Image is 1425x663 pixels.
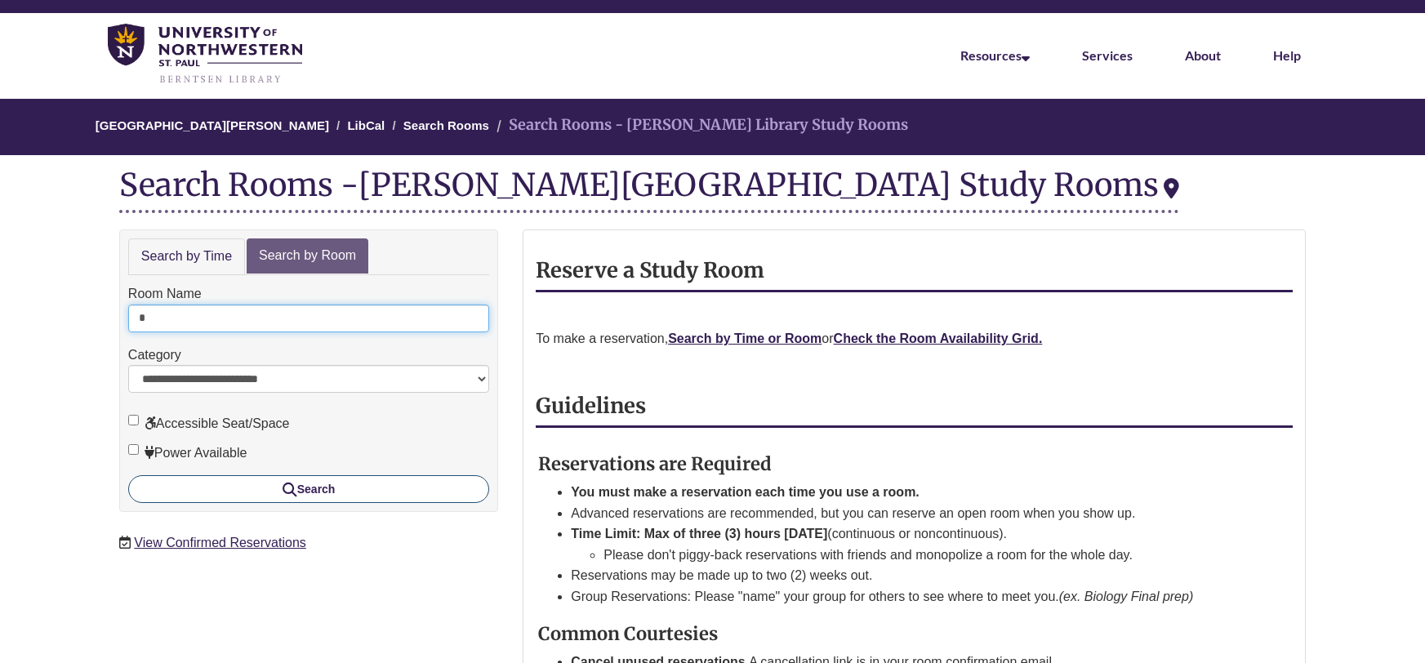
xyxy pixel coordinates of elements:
li: Reservations may be made up to two (2) weeks out. [571,565,1254,586]
img: UNWSP Library Logo [108,24,302,85]
li: Please don't piggy-back reservations with friends and monopolize a room for the whole day. [603,545,1254,566]
strong: Reserve a Study Room [536,257,764,283]
li: (continuous or noncontinuous). [571,523,1254,565]
button: Search [128,475,489,503]
li: Search Rooms - [PERSON_NAME] Library Study Rooms [492,113,908,137]
a: [GEOGRAPHIC_DATA][PERSON_NAME] [96,118,329,132]
li: Group Reservations: Please "name" your group for others to see where to meet you. [571,586,1254,607]
a: View Confirmed Reservations [134,536,305,550]
strong: You must make a reservation each time you use a room. [571,485,920,499]
strong: Guidelines [536,393,646,419]
li: Advanced reservations are recommended, but you can reserve an open room when you show up. [571,503,1254,524]
label: Power Available [128,443,247,464]
a: Resources [960,47,1030,63]
a: Search Rooms [403,118,489,132]
em: (ex. Biology Final prep) [1059,590,1194,603]
nav: Breadcrumb [119,99,1306,155]
a: LibCal [347,118,385,132]
a: Search by Room [247,238,368,274]
a: Search by Time [128,238,245,275]
input: Accessible Seat/Space [128,415,139,425]
label: Room Name [128,283,202,305]
strong: Reservations are Required [538,452,772,475]
a: Check the Room Availability Grid. [834,331,1043,345]
label: Accessible Seat/Space [128,413,290,434]
a: Services [1082,47,1133,63]
a: About [1185,47,1221,63]
strong: Time Limit: Max of three (3) hours [DATE] [571,527,827,541]
strong: Common Courtesies [538,622,718,645]
div: [PERSON_NAME][GEOGRAPHIC_DATA] Study Rooms [358,165,1179,204]
div: Search Rooms - [119,167,1179,213]
p: To make a reservation, or [536,328,1293,349]
a: Search by Time or Room [668,331,822,345]
label: Category [128,345,181,366]
input: Power Available [128,444,139,455]
a: Help [1273,47,1301,63]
